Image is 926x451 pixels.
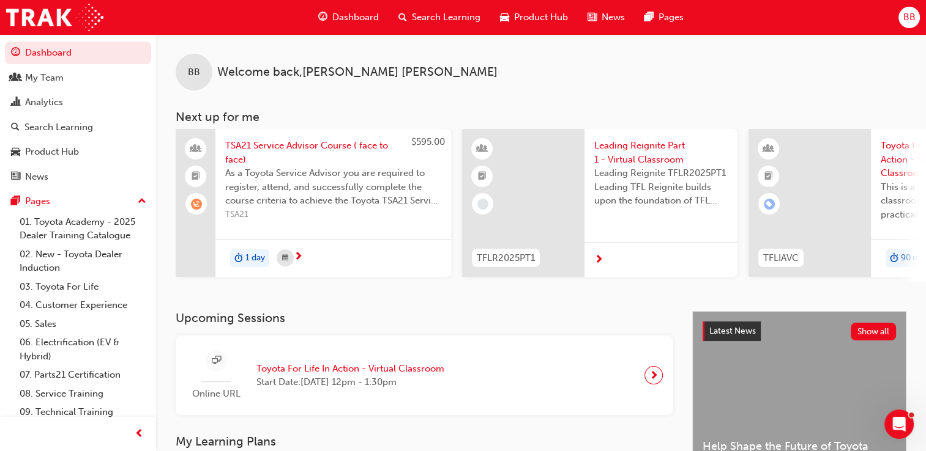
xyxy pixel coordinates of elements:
[5,141,151,163] a: Product Hub
[411,136,445,147] span: $595.00
[15,384,151,403] a: 08. Service Training
[11,122,20,133] span: search-icon
[11,73,20,84] span: people-icon
[659,10,684,24] span: Pages
[764,199,775,210] span: learningRecordVerb_ENROLL-icon
[477,251,535,265] span: TFLR2025PT1
[15,296,151,315] a: 04. Customer Experience
[635,5,693,30] a: pages-iconPages
[588,10,597,25] span: news-icon
[234,251,243,266] span: duration-icon
[594,255,603,266] span: next-icon
[188,65,200,79] span: BB
[703,321,896,341] a: Latest NewsShow all
[294,252,303,263] span: next-icon
[15,277,151,296] a: 03. Toyota For Life
[15,365,151,384] a: 07. Parts21 Certification
[192,169,200,185] span: booktick-icon
[217,65,498,79] span: Welcome back , [PERSON_NAME] [PERSON_NAME]
[514,10,568,24] span: Product Hub
[477,199,488,210] span: learningRecordVerb_NONE-icon
[135,427,144,442] span: prev-icon
[5,190,151,213] button: Pages
[412,10,480,24] span: Search Learning
[644,10,654,25] span: pages-icon
[15,213,151,245] a: 01. Toyota Academy - 2025 Dealer Training Catalogue
[138,194,146,210] span: up-icon
[25,95,63,109] div: Analytics
[884,409,914,439] iframe: Intercom live chat
[478,169,487,185] span: booktick-icon
[389,5,490,30] a: search-iconSearch Learning
[332,10,379,24] span: Dashboard
[462,129,737,277] a: TFLR2025PT1Leading Reignite Part 1 - Virtual ClassroomLeading Reignite TFLR2025PT1 Leading TFL Re...
[594,166,728,208] span: Leading Reignite TFLR2025PT1 Leading TFL Reignite builds upon the foundation of TFL Reignite, rea...
[225,139,441,166] span: TSA21 Service Advisor Course ( face to face)
[176,311,673,325] h3: Upcoming Sessions
[5,91,151,114] a: Analytics
[156,110,926,124] h3: Next up for me
[898,7,920,28] button: BB
[225,208,441,222] span: TSA21
[185,345,663,406] a: Online URLToyota For Life In Action - Virtual ClassroomStart Date:[DATE] 12pm - 1:30pm
[15,315,151,334] a: 05. Sales
[256,375,444,389] span: Start Date: [DATE] 12pm - 1:30pm
[11,147,20,158] span: car-icon
[15,333,151,365] a: 06. Electrification (EV & Hybrid)
[212,353,221,369] span: sessionType_ONLINE_URL-icon
[5,166,151,188] a: News
[709,326,756,336] span: Latest News
[5,42,151,64] a: Dashboard
[15,245,151,277] a: 02. New - Toyota Dealer Induction
[25,145,79,159] div: Product Hub
[764,169,773,185] span: booktick-icon
[890,251,898,266] span: duration-icon
[24,120,93,134] div: Search Learning
[256,362,444,376] span: Toyota For Life In Action - Virtual Classroom
[11,172,20,183] span: news-icon
[6,4,103,31] img: Trak
[185,387,247,401] span: Online URL
[25,170,48,184] div: News
[15,403,151,422] a: 09. Technical Training
[5,116,151,139] a: Search Learning
[225,166,441,208] span: As a Toyota Service Advisor you are required to register, attend, and successfully complete the c...
[11,196,20,207] span: pages-icon
[649,367,659,384] span: next-icon
[398,10,407,25] span: search-icon
[478,141,487,157] span: learningResourceType_INSTRUCTOR_LED-icon
[25,194,50,208] div: Pages
[490,5,578,30] a: car-iconProduct Hub
[318,10,327,25] span: guage-icon
[282,251,288,266] span: calendar-icon
[11,97,20,108] span: chart-icon
[602,10,625,24] span: News
[191,199,202,210] span: learningRecordVerb_WAITLIST-icon
[764,141,773,157] span: learningResourceType_INSTRUCTOR_LED-icon
[192,141,200,157] span: people-icon
[578,5,635,30] a: news-iconNews
[763,251,799,265] span: TFLIAVC
[176,435,673,449] h3: My Learning Plans
[11,48,20,59] span: guage-icon
[176,129,451,277] a: $595.00TSA21 Service Advisor Course ( face to face)As a Toyota Service Advisor you are required t...
[25,71,64,85] div: My Team
[903,10,915,24] span: BB
[245,251,265,265] span: 1 day
[594,139,728,166] span: Leading Reignite Part 1 - Virtual Classroom
[308,5,389,30] a: guage-iconDashboard
[851,323,897,340] button: Show all
[5,67,151,89] a: My Team
[500,10,509,25] span: car-icon
[5,39,151,190] button: DashboardMy TeamAnalyticsSearch LearningProduct HubNews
